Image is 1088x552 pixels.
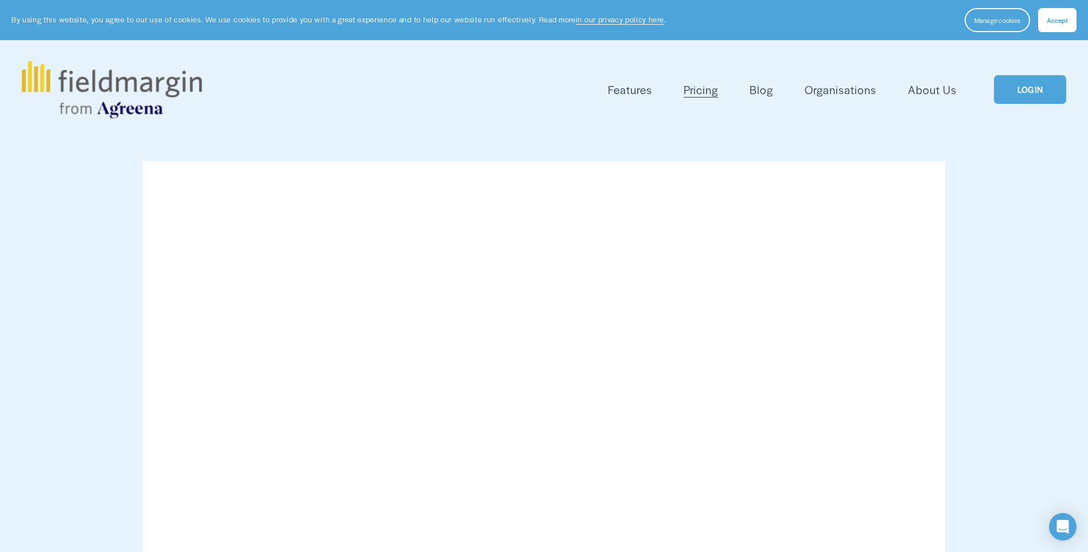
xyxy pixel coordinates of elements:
span: Features [608,81,652,98]
a: Organisations [805,80,876,99]
button: Manage cookies [965,8,1030,32]
p: By using this website, you agree to our use of cookies. We use cookies to provide you with a grea... [11,14,666,25]
a: About Us [908,80,957,99]
span: Manage cookies [974,15,1020,25]
span: Accept [1047,15,1068,25]
a: LOGIN [994,75,1066,104]
div: Open Intercom Messenger [1049,513,1077,541]
img: fieldmargin.com [22,61,202,118]
a: Pricing [684,80,718,99]
a: in our privacy policy here [576,14,664,25]
a: Blog [750,80,773,99]
button: Accept [1038,8,1077,32]
a: folder dropdown [608,80,652,99]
